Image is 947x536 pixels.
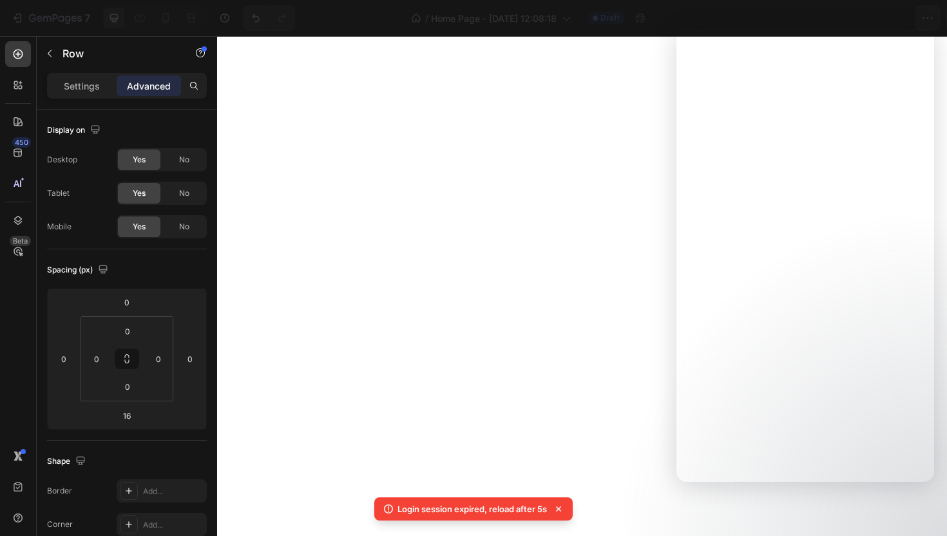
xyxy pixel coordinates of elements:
div: Display on [47,122,103,139]
input: 0px [115,377,140,396]
div: Spacing (px) [47,262,111,279]
span: Draft [600,12,620,24]
div: Beta [10,236,31,246]
span: Yes [133,221,146,233]
div: Add... [143,519,204,531]
p: 7 [84,10,90,26]
div: Desktop [47,154,77,166]
span: Yes [133,187,146,199]
div: 450 [12,137,31,148]
p: Row [62,46,172,61]
input: 0px [87,349,106,368]
input: 0 [54,349,73,368]
div: Shape [47,453,88,470]
span: No [179,187,189,199]
div: Undo/Redo [243,5,295,31]
input: 0 [180,349,200,368]
div: Publish [872,12,904,25]
span: No [179,154,189,166]
button: Publish [861,5,915,31]
input: 16 [114,406,140,425]
span: / [425,12,428,25]
span: Home Page - [DATE] 12:08:18 [431,12,557,25]
div: Add... [143,486,204,497]
input: 0px [149,349,168,368]
span: Yes [133,154,146,166]
div: Border [47,485,72,497]
iframe: Intercom live chat [676,28,934,482]
iframe: Design area [217,36,947,536]
div: Corner [47,519,73,530]
button: Save [814,5,856,31]
button: 7 [5,5,96,31]
input: 0px [115,321,140,341]
span: No [179,221,189,233]
p: Settings [64,79,100,93]
input: 0 [114,292,140,312]
p: Login session expired, reload after 5s [397,503,547,515]
div: Mobile [47,221,72,233]
iframe: Intercom live chat [903,473,934,504]
div: Tablet [47,187,70,199]
span: Save [825,13,846,24]
p: Advanced [127,79,171,93]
